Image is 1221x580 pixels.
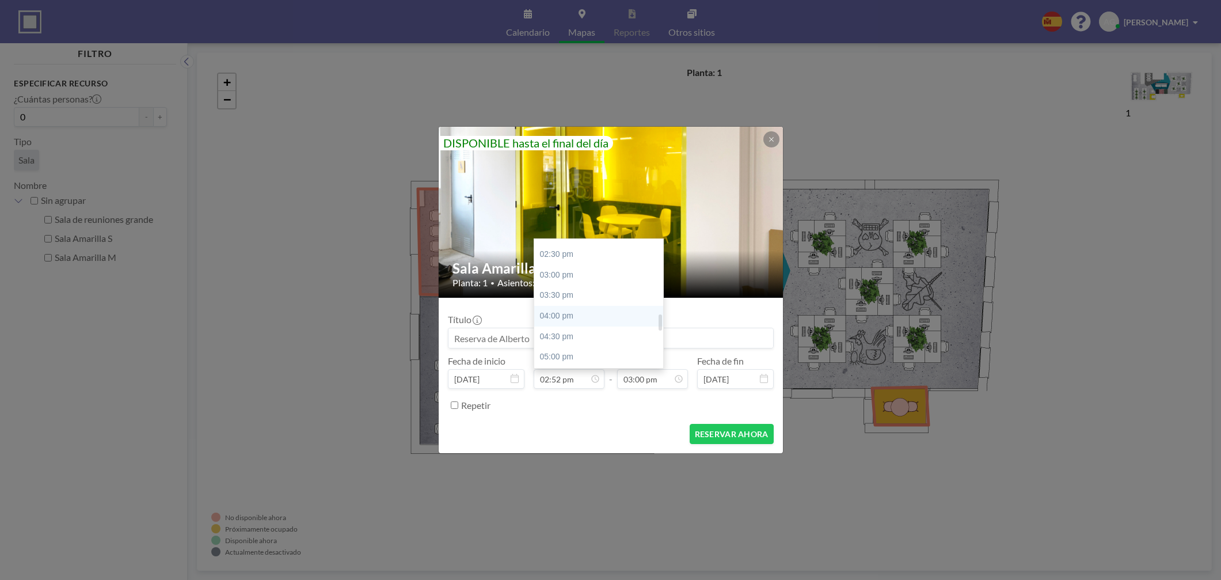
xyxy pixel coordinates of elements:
span: - [609,359,613,385]
label: Fecha de fin [697,355,744,367]
div: 03:30 pm [534,285,670,306]
input: Reserva de Alberto [448,328,773,348]
div: 03:00 pm [534,265,670,286]
div: 02:30 pm [534,244,670,265]
span: Asientos: 1 [497,277,542,289]
div: 05:30 pm [534,367,670,388]
label: Fecha de inicio [448,355,505,367]
span: Planta: 1 [452,277,488,289]
label: Título [448,314,481,325]
img: 537.jpg [439,82,784,342]
span: • [490,279,495,287]
button: RESERVAR AHORA [690,424,774,444]
h2: Sala Amarilla S [452,260,770,277]
div: 04:00 pm [534,306,670,327]
div: 05:00 pm [534,347,670,367]
label: Repetir [461,400,490,411]
span: DISPONIBLE hasta el final del día [443,136,608,150]
div: 04:30 pm [534,327,670,347]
